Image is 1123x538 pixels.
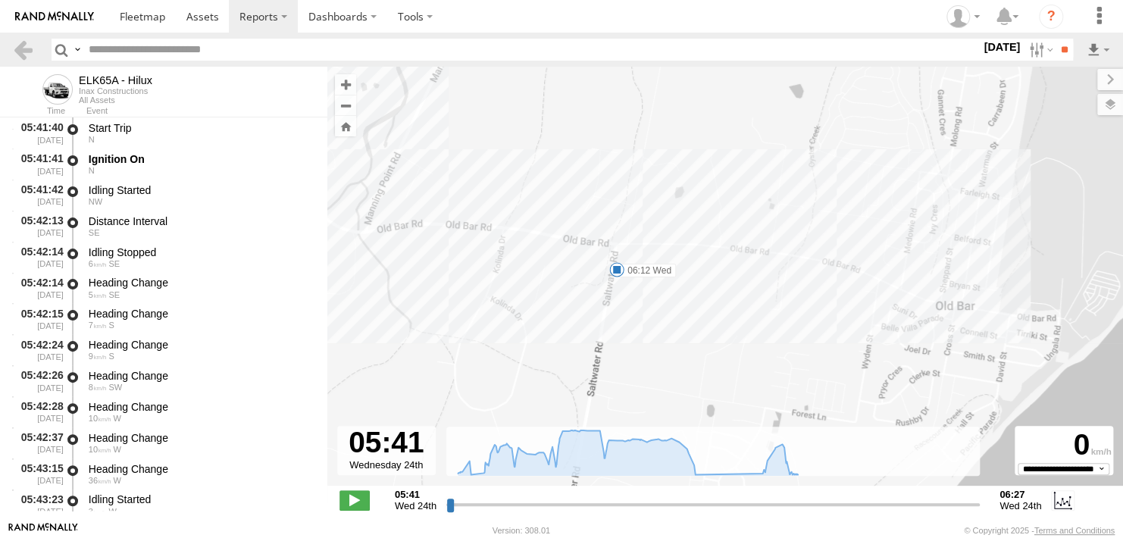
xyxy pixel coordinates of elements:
span: 10 [89,445,111,454]
span: Heading: 201 [108,352,114,361]
a: Back to previous Page [12,39,34,61]
div: Heading Change [89,338,313,352]
div: Ignition On [89,152,313,166]
div: Bec Moran [941,5,985,28]
div: Start Trip [89,121,313,135]
span: 10 [89,414,111,423]
button: Zoom Home [335,116,356,136]
div: Heading Change [89,462,313,476]
div: Distance Interval [89,214,313,228]
span: Heading: 268 [114,414,121,423]
div: 05:43:23 [DATE] [12,491,65,519]
label: Play/Stop [339,490,370,510]
span: 6 [89,259,107,268]
div: Idling Stopped [89,246,313,259]
div: 05:41:41 [DATE] [12,150,65,178]
span: Heading: 266 [114,476,121,485]
span: 5 [89,290,107,299]
div: 05:42:26 [DATE] [12,367,65,395]
a: Terms and Conditions [1034,526,1115,535]
span: Heading: 5 [89,166,95,175]
span: Heading: 144 [108,259,120,268]
label: [DATE] [981,39,1023,55]
span: Wed 24th Sep 2025 [395,500,436,511]
strong: 06:27 [999,489,1041,500]
label: Search Query [71,39,83,61]
label: 06:12 Wed [617,264,676,277]
div: Version: 308.01 [493,526,550,535]
div: Idling Started [89,183,313,197]
span: Heading: 177 [108,321,114,330]
div: Heading Change [89,400,313,414]
div: © Copyright 2025 - [964,526,1115,535]
button: Zoom out [335,95,356,116]
div: Heading Change [89,431,313,445]
div: Event [86,108,327,115]
label: Export results as... [1085,39,1111,61]
div: 05:42:37 [DATE] [12,429,65,457]
div: Heading Change [89,276,313,289]
div: 05:43:15 [DATE] [12,460,65,488]
div: 05:41:40 [DATE] [12,119,65,147]
button: Zoom in [335,74,356,95]
div: Idling Started [89,493,313,506]
div: All Assets [79,95,152,105]
span: Wed 24th Sep 2025 [999,500,1041,511]
div: Heading Change [89,369,313,383]
span: 9 [89,352,107,361]
span: 3 [89,507,107,516]
label: Search Filter Options [1023,39,1056,61]
span: 36 [89,476,111,485]
div: Time [12,108,65,115]
div: 05:42:28 [DATE] [12,398,65,426]
div: Inax Constructions [79,86,152,95]
div: 05:42:13 [DATE] [12,212,65,240]
span: Heading: 261 [108,507,116,516]
a: Visit our Website [8,523,78,538]
div: 05:41:42 [DATE] [12,181,65,209]
span: Heading: 129 [89,228,100,237]
strong: 05:41 [395,489,436,500]
div: ELK65A - Hilux - View Asset History [79,74,152,86]
div: Heading Change [89,307,313,321]
div: 05:42:14 [DATE] [12,243,65,271]
div: 05:42:15 [DATE] [12,305,65,333]
div: 0 [1017,428,1111,462]
div: 05:42:24 [DATE] [12,336,65,364]
span: Heading: 226 [108,383,122,392]
img: rand-logo.svg [15,11,94,22]
i: ? [1039,5,1063,29]
span: Heading: 144 [108,290,120,299]
span: 7 [89,321,107,330]
div: 05:42:14 [DATE] [12,274,65,302]
span: Heading: 279 [114,445,121,454]
span: 8 [89,383,107,392]
span: Heading: 324 [89,197,102,206]
span: Heading: 5 [89,135,95,144]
